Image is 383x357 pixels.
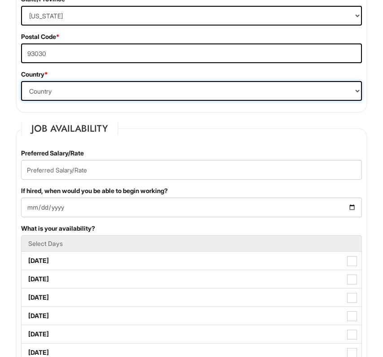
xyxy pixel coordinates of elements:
label: Preferred Salary/Rate [21,149,84,158]
select: State/Province [21,6,362,26]
label: If hired, when would you be able to begin working? [21,186,168,195]
label: What is your availability? [21,224,95,233]
label: [DATE] [22,270,361,288]
label: [DATE] [22,325,361,343]
label: [DATE] [22,288,361,306]
select: Country [21,81,362,101]
label: [DATE] [22,252,361,270]
label: Country [21,70,48,79]
input: Preferred Salary/Rate [21,160,362,180]
h5: Select Days [28,240,355,247]
legend: Job Availability [21,122,118,135]
label: Postal Code [21,32,60,41]
input: Postal Code [21,43,362,63]
label: [DATE] [22,307,361,325]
